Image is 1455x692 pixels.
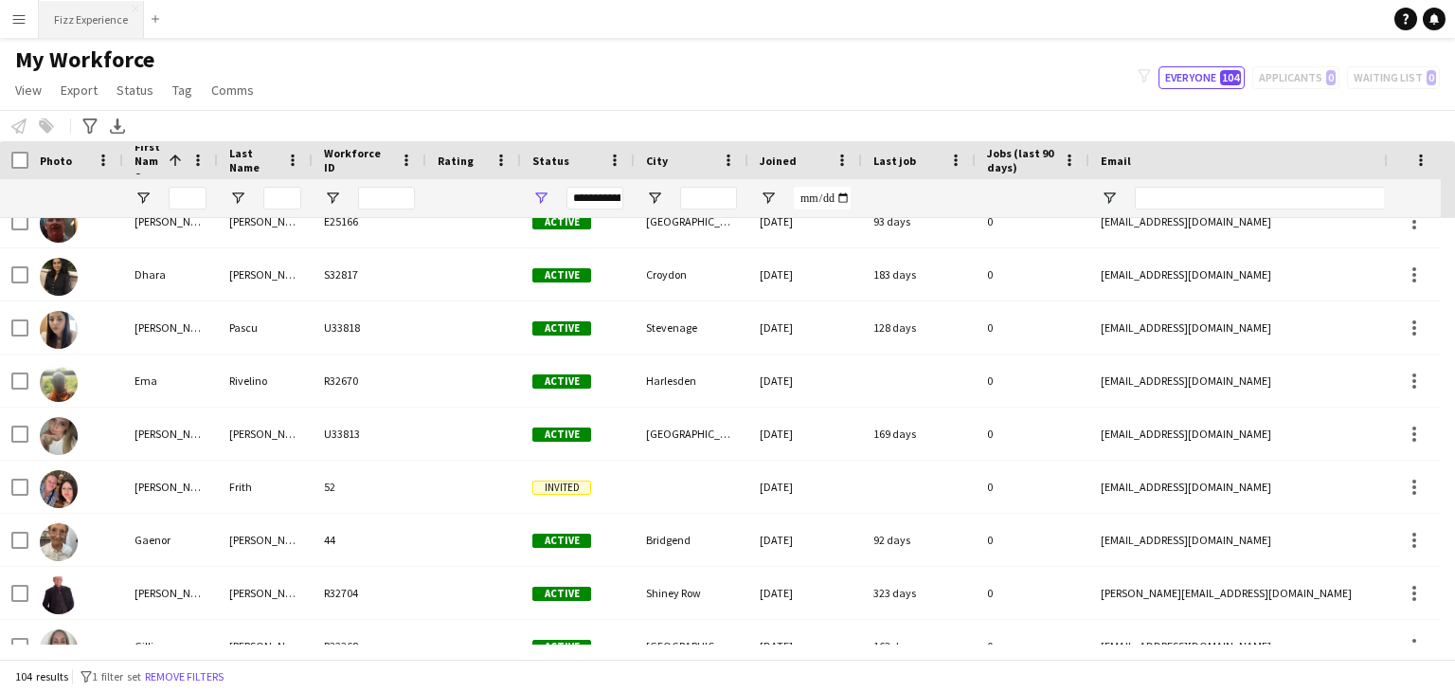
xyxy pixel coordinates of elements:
div: [PERSON_NAME] [218,248,313,300]
div: [PERSON_NAME] [123,195,218,247]
div: Rivelino [218,355,313,407]
span: Photo [40,154,72,168]
span: Rating [438,154,474,168]
div: 0 [976,461,1089,513]
div: S32817 [313,248,426,300]
span: Status [532,154,569,168]
img: Dhara Patel [40,258,78,296]
div: [DATE] [748,195,862,247]
div: 183 days [862,248,976,300]
span: Export [61,82,98,99]
button: Open Filter Menu [646,190,663,207]
div: [PERSON_NAME] [218,195,313,247]
input: City Filter Input [680,187,737,209]
img: Emily-Grace Mills [40,417,78,455]
div: [PERSON_NAME] [123,567,218,619]
a: Comms [204,78,261,102]
span: Status [117,82,153,99]
button: Open Filter Menu [1101,190,1118,207]
div: 0 [976,567,1089,619]
div: R32704 [313,567,426,619]
div: [PERSON_NAME] [123,408,218,460]
div: [GEOGRAPHIC_DATA] [635,408,748,460]
span: Active [532,268,591,282]
div: U33813 [313,408,426,460]
div: [PERSON_NAME] [123,461,218,513]
span: Comms [211,82,254,99]
img: Gillian Mellor [40,629,78,667]
div: Gaenor [123,514,218,566]
div: 92 days [862,514,976,566]
span: Active [532,321,591,336]
a: Export [53,78,105,102]
div: 128 days [862,301,976,354]
span: Joined [760,154,797,168]
div: [PERSON_NAME] [123,301,218,354]
span: Active [532,215,591,229]
div: 93 days [862,195,976,247]
span: View [15,82,42,99]
img: Gaenor Kinsey [40,523,78,561]
div: Ema [123,355,218,407]
div: E25166 [313,195,426,247]
div: 52 [313,461,426,513]
span: Last Name [229,146,278,174]
button: Open Filter Menu [135,190,152,207]
div: [DATE] [748,567,862,619]
div: Stevenage [635,301,748,354]
a: Tag [165,78,200,102]
span: 104 [1220,70,1241,85]
div: [PERSON_NAME] [218,408,313,460]
img: Diana Pascu [40,311,78,349]
div: [PERSON_NAME] [218,620,313,672]
div: 0 [976,355,1089,407]
div: 44 [313,514,426,566]
div: [DATE] [748,620,862,672]
div: Bridgend [635,514,748,566]
span: Jobs (last 90 days) [987,146,1055,174]
div: 0 [976,301,1089,354]
div: 323 days [862,567,976,619]
div: Harlesden [635,355,748,407]
button: Open Filter Menu [324,190,341,207]
div: 0 [976,408,1089,460]
img: Emma Frith [40,470,78,508]
app-action-btn: Export XLSX [106,115,129,137]
img: Colin Davies [40,205,78,243]
span: 1 filter set [92,669,141,683]
div: [DATE] [748,514,862,566]
button: Remove filters [141,666,227,687]
span: Active [532,428,591,442]
div: 0 [976,620,1089,672]
span: Active [532,640,591,654]
input: Last Name Filter Input [263,187,301,209]
div: Shiney Row [635,567,748,619]
input: Workforce ID Filter Input [358,187,415,209]
span: Email [1101,154,1131,168]
div: Dhara [123,248,218,300]
div: 169 days [862,408,976,460]
div: Croydon [635,248,748,300]
span: Active [532,374,591,389]
button: Everyone104 [1159,66,1245,89]
div: [GEOGRAPHIC_DATA] [635,620,748,672]
div: 0 [976,514,1089,566]
div: [PERSON_NAME] [218,567,313,619]
div: 0 [976,195,1089,247]
a: Status [109,78,161,102]
span: Last job [873,154,916,168]
span: First Name [135,139,161,182]
button: Open Filter Menu [532,190,549,207]
div: [GEOGRAPHIC_DATA] [635,195,748,247]
div: Pascu [218,301,313,354]
button: Fizz Experience [39,1,144,38]
input: First Name Filter Input [169,187,207,209]
span: Workforce ID [324,146,392,174]
span: My Workforce [15,46,154,74]
div: 0 [976,248,1089,300]
app-action-btn: Advanced filters [79,115,101,137]
span: Tag [172,82,192,99]
div: [DATE] [748,248,862,300]
a: View [8,78,49,102]
span: City [646,154,668,168]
